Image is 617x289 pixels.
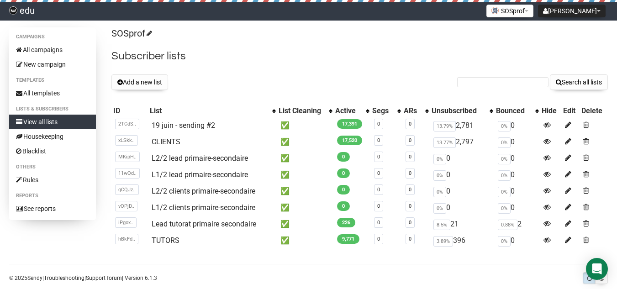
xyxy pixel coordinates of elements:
[377,187,380,193] a: 0
[491,7,499,14] img: 5.png
[498,121,511,131] span: 0%
[115,184,139,195] span: qCQJz..
[433,154,446,164] span: 0%
[111,48,608,64] h2: Subscriber lists
[148,105,276,117] th: List: No sort applied, activate to apply an ascending sort
[581,106,606,116] div: Delete
[409,203,411,209] a: 0
[377,154,380,160] a: 0
[277,134,333,150] td: ✅
[27,275,42,281] a: Sendy
[277,200,333,216] td: ✅
[409,154,411,160] a: 0
[279,106,324,116] div: List Cleaning
[277,232,333,249] td: ✅
[409,220,411,226] a: 0
[152,154,248,163] a: L2/2 lead primaire-secondaire
[9,190,96,201] li: Reports
[333,105,370,117] th: Active: No sort applied, activate to apply an ascending sort
[277,167,333,183] td: ✅
[409,236,411,242] a: 0
[277,183,333,200] td: ✅
[498,187,511,197] span: 0%
[496,106,531,116] div: Bounced
[542,106,559,116] div: Hide
[538,5,606,17] button: [PERSON_NAME]
[377,236,380,242] a: 0
[337,218,355,227] span: 226
[498,220,517,230] span: 0.88%
[494,183,540,200] td: 0
[430,105,494,117] th: Unsubscribed: No sort applied, activate to apply an ascending sort
[586,258,608,280] div: Open Intercom Messenger
[404,106,421,116] div: ARs
[377,170,380,176] a: 0
[9,6,17,15] img: 90048b410d3ba21130a788afc60fe7fb
[550,74,608,90] button: Search all lists
[9,144,96,158] a: Blacklist
[337,185,350,194] span: 0
[580,105,608,117] th: Delete: No sort applied, sorting is disabled
[111,74,168,90] button: Add a new list
[409,121,411,127] a: 0
[561,105,580,117] th: Edit: No sort applied, sorting is disabled
[115,201,137,211] span: vOPjD..
[9,42,96,57] a: All campaigns
[432,106,485,116] div: Unsubscribed
[152,170,248,179] a: L1/2 lead primaire-secondaire
[433,203,446,214] span: 0%
[115,168,140,179] span: 11wQd..
[9,129,96,144] a: Housekeeping
[113,106,146,116] div: ID
[277,105,333,117] th: List Cleaning: No sort applied, activate to apply an ascending sort
[337,119,362,129] span: 17,391
[9,162,96,173] li: Others
[335,106,361,116] div: Active
[86,275,122,281] a: Support forum
[494,150,540,167] td: 0
[498,203,511,214] span: 0%
[430,183,494,200] td: 0
[563,106,578,116] div: Edit
[402,105,430,117] th: ARs: No sort applied, activate to apply an ascending sort
[9,104,96,115] li: Lists & subscribers
[433,121,456,131] span: 13.79%
[150,106,267,116] div: List
[486,5,533,17] button: SOSprof
[337,234,359,244] span: 9,771
[409,170,411,176] a: 0
[9,115,96,129] a: View all lists
[9,273,157,283] p: © 2025 | | | Version 6.1.3
[337,152,350,162] span: 0
[152,236,179,245] a: TUTORS
[115,234,138,244] span: hBkFd..
[115,152,140,162] span: MKipH..
[277,216,333,232] td: ✅
[115,119,139,129] span: 2TCdS..
[9,201,96,216] a: See reports
[115,135,138,146] span: xLSkk..
[337,201,350,211] span: 0
[498,170,511,181] span: 0%
[498,236,511,247] span: 0%
[498,154,511,164] span: 0%
[494,216,540,232] td: 2
[277,150,333,167] td: ✅
[430,200,494,216] td: 0
[430,150,494,167] td: 0
[152,220,256,228] a: Lead tutorat primaire secondaire
[433,236,453,247] span: 3.89%
[9,86,96,100] a: All templates
[498,137,511,148] span: 0%
[430,134,494,150] td: 2,797
[152,203,255,212] a: L1/2 clients primaire-secondaire
[433,187,446,197] span: 0%
[409,187,411,193] a: 0
[9,32,96,42] li: Campaigns
[377,203,380,209] a: 0
[430,216,494,232] td: 21
[433,170,446,181] span: 0%
[540,105,561,117] th: Hide: No sort applied, sorting is disabled
[152,121,215,130] a: 19 juin - sending #2
[494,117,540,134] td: 0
